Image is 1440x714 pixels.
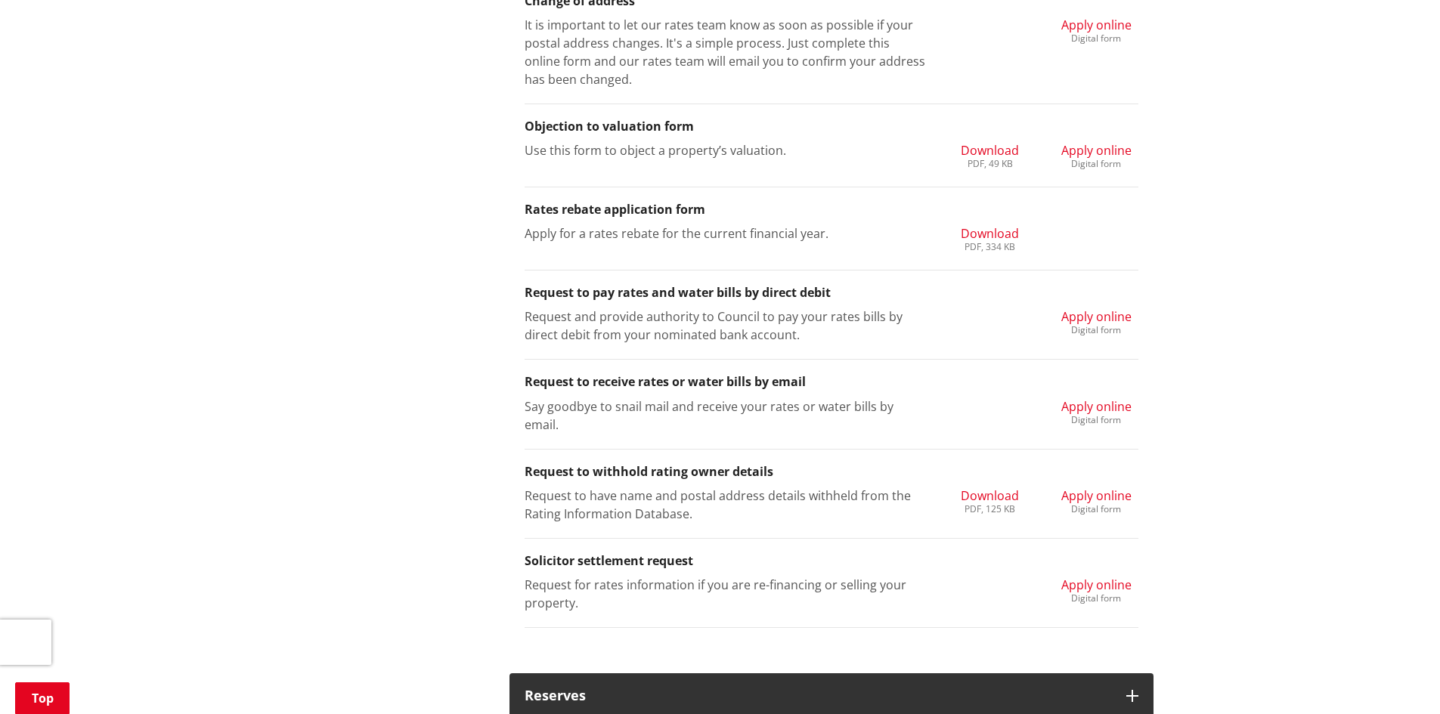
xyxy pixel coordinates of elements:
h3: Objection to valuation form [525,119,1138,134]
p: Say goodbye to snail mail and receive your rates or water bills by email. [525,397,926,434]
div: Digital form [1061,326,1132,335]
span: Apply online [1061,398,1132,415]
div: PDF, 334 KB [961,243,1019,252]
p: Request for rates information if you are re-financing or selling your property. [525,576,926,612]
div: Digital form [1061,34,1132,43]
p: It is important to let our rates team know as soon as possible if your postal address changes. It... [525,16,926,88]
h3: Rates rebate application form [525,202,1138,217]
span: Apply online [1061,308,1132,325]
a: Apply online Digital form [1061,397,1132,425]
span: Download [961,487,1019,504]
p: Request to have name and postal address details withheld from the Rating Information Database. [525,487,926,523]
h3: Solicitor settlement request [525,554,1138,568]
a: Top [15,682,70,714]
p: Apply for a rates rebate for the current financial year. [525,224,926,243]
a: Download PDF, 334 KB [961,224,1019,252]
div: PDF, 125 KB [961,505,1019,514]
span: Download [961,142,1019,159]
h3: Request to pay rates and water bills by direct debit [525,286,1138,300]
span: Apply online [1061,576,1132,593]
div: PDF, 49 KB [961,159,1019,168]
iframe: Messenger Launcher [1370,651,1425,705]
h3: Request to receive rates or water bills by email [525,375,1138,389]
div: Digital form [1061,416,1132,425]
a: Download PDF, 49 KB [961,141,1019,168]
div: Digital form [1061,594,1132,603]
a: Download PDF, 125 KB [961,487,1019,514]
div: Digital form [1061,159,1132,168]
p: Use this form to object a property’s valuation. [525,141,926,159]
a: Apply online Digital form [1061,141,1132,168]
div: Digital form [1061,505,1132,514]
h3: Request to withhold rating owner details [525,465,1138,479]
span: Apply online [1061,17,1132,33]
span: Apply online [1061,142,1132,159]
a: Apply online Digital form [1061,576,1132,603]
a: Apply online Digital form [1061,487,1132,514]
span: Apply online [1061,487,1132,504]
a: Apply online Digital form [1061,308,1132,335]
span: Download [961,225,1019,242]
a: Apply online Digital form [1061,16,1132,43]
h3: Reserves [525,688,1111,703]
p: Request and provide authority to Council to pay your rates bills by direct debit from your nomina... [525,308,926,344]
